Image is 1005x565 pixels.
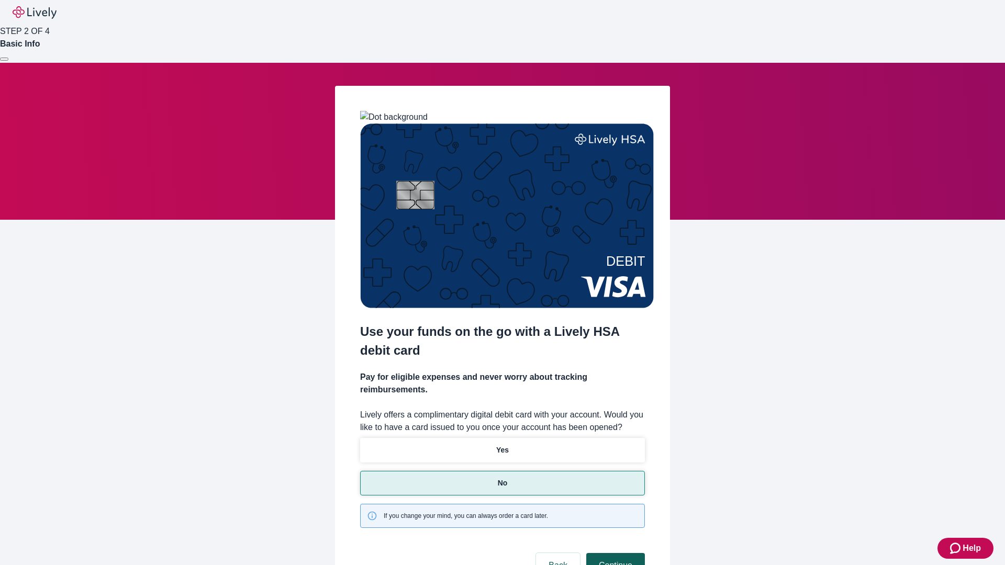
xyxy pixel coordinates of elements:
img: Dot background [360,111,428,123]
p: Yes [496,445,509,456]
button: Yes [360,438,645,462]
label: Lively offers a complimentary digital debit card with your account. Would you like to have a card... [360,409,645,434]
img: Debit card [360,123,654,308]
button: No [360,471,645,495]
span: If you change your mind, you can always order a card later. [384,511,548,521]
h2: Use your funds on the go with a Lively HSA debit card [360,322,645,360]
h4: Pay for eligible expenses and never worry about tracking reimbursements. [360,371,645,396]
p: No [498,478,508,489]
span: Help [963,542,981,555]
button: Zendesk support iconHelp [937,538,993,559]
img: Lively [13,6,57,19]
svg: Zendesk support icon [950,542,963,555]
